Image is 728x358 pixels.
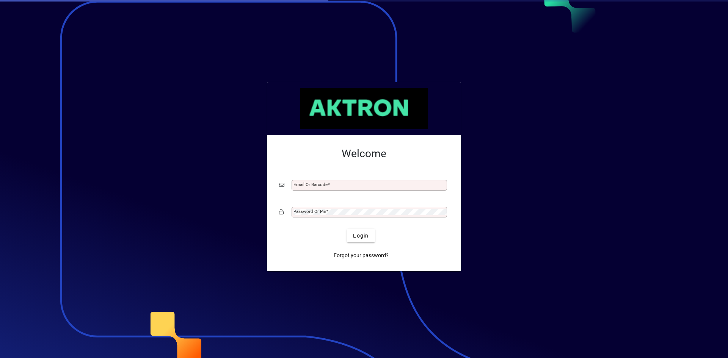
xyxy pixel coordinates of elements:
span: Forgot your password? [334,252,389,260]
mat-label: Email or Barcode [293,182,328,187]
h2: Welcome [279,147,449,160]
mat-label: Password or Pin [293,209,326,214]
span: Login [353,232,369,240]
a: Forgot your password? [331,249,392,262]
button: Login [347,229,375,242]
